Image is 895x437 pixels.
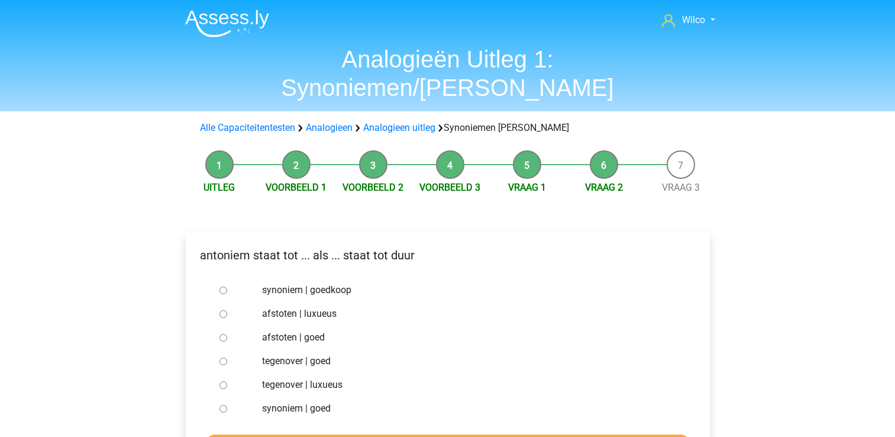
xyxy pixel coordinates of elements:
[363,122,435,133] a: Analogieen uitleg
[262,330,671,345] label: afstoten | goed
[176,45,720,102] h1: Analogieën Uitleg 1: Synoniemen/[PERSON_NAME]
[682,14,705,25] span: Wilco
[266,182,327,193] a: Voorbeeld 1
[662,182,700,193] a: Vraag 3
[585,182,623,193] a: Vraag 2
[262,378,671,392] label: tegenover | luxueus
[508,182,546,193] a: Vraag 1
[262,307,671,321] label: afstoten | luxueus
[262,354,671,368] label: tegenover | goed
[195,121,700,135] div: Synoniemen [PERSON_NAME]
[203,182,235,193] a: Uitleg
[306,122,353,133] a: Analogieen
[200,122,295,133] a: Alle Capaciteitentesten
[185,9,269,37] img: Assessly
[657,13,719,27] a: Wilco
[262,401,671,416] label: synoniem | goed
[195,246,700,264] p: antoniem staat tot ... als ... staat tot duur
[419,182,480,193] a: Voorbeeld 3
[262,283,671,297] label: synoniem | goedkoop
[343,182,403,193] a: Voorbeeld 2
